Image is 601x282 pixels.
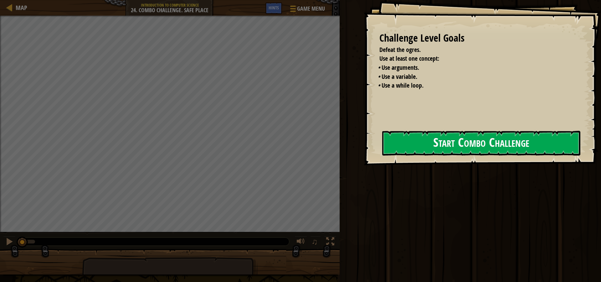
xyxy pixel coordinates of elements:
[311,237,318,246] span: ♫
[382,81,424,90] span: Use a while loop.
[13,3,27,12] a: Map
[382,63,419,72] span: Use arguments.
[378,81,380,90] i: •
[378,63,578,72] li: Use arguments.
[16,3,27,12] span: Map
[3,236,16,249] button: Ctrl + P: Pause
[372,54,578,63] li: Use at least one concept:
[379,54,439,63] span: Use at least one concept:
[295,236,307,249] button: Adjust volume
[382,131,580,156] button: Start Combo Challenge
[378,63,380,72] i: •
[379,45,421,54] span: Defeat the ogres.
[310,236,321,249] button: ♫
[382,72,417,81] span: Use a variable.
[297,5,325,13] span: Game Menu
[378,81,578,90] li: Use a while loop.
[372,45,578,54] li: Defeat the ogres.
[269,5,279,11] span: Hints
[378,72,578,81] li: Use a variable.
[285,3,329,17] button: Game Menu
[378,72,380,81] i: •
[379,31,579,45] div: Challenge Level Goals
[324,236,336,249] button: Toggle fullscreen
